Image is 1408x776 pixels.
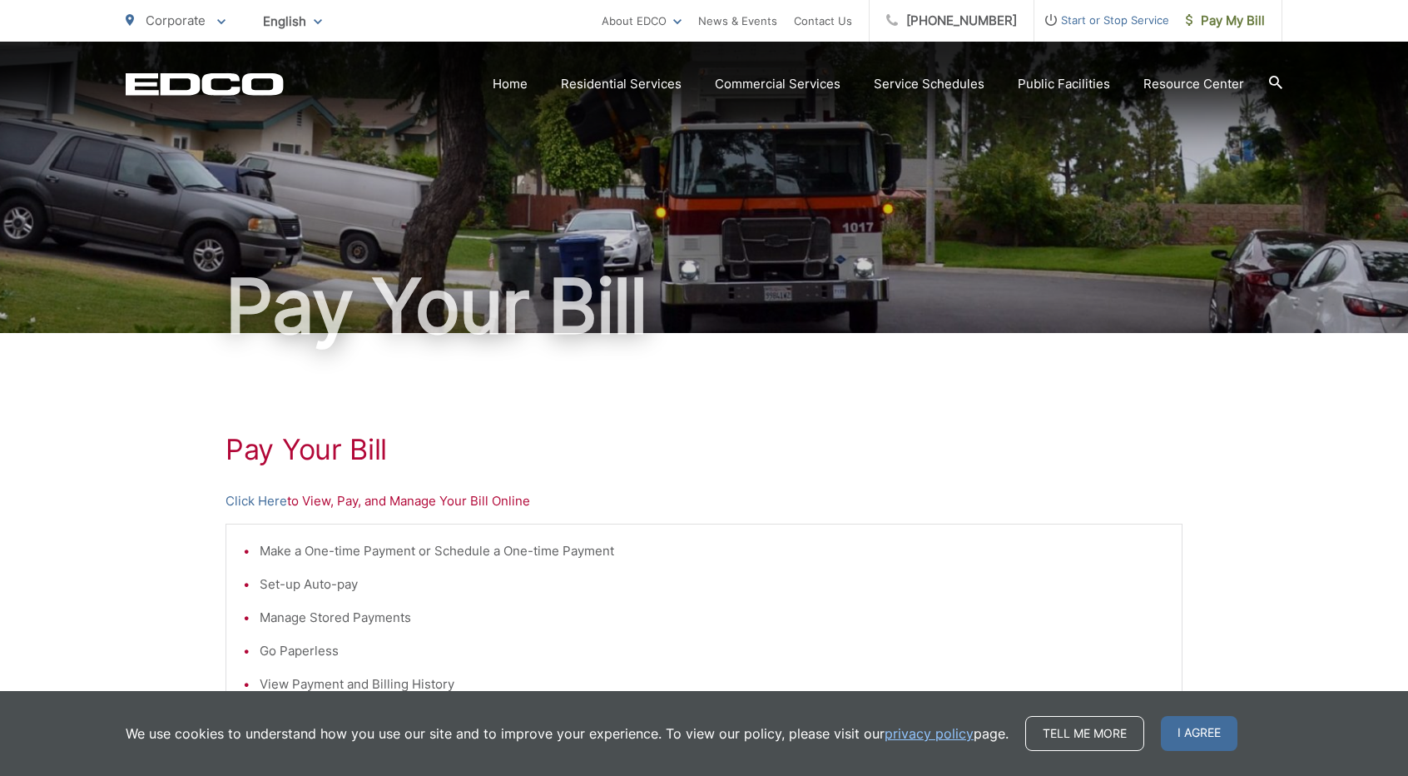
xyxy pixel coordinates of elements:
li: Manage Stored Payments [260,608,1165,628]
a: Service Schedules [874,74,984,94]
a: EDCD logo. Return to the homepage. [126,72,284,96]
h1: Pay Your Bill [226,433,1182,466]
span: English [250,7,335,36]
li: Make a One-time Payment or Schedule a One-time Payment [260,541,1165,561]
span: Corporate [146,12,206,28]
span: Pay My Bill [1186,11,1265,31]
li: Set-up Auto-pay [260,575,1165,594]
p: We use cookies to understand how you use our site and to improve your experience. To view our pol... [126,724,1009,744]
li: Go Paperless [260,641,1165,661]
a: Home [493,74,528,94]
a: About EDCO [602,11,682,31]
p: to View, Pay, and Manage Your Bill Online [226,491,1182,511]
a: Resource Center [1143,74,1244,94]
a: Public Facilities [1018,74,1110,94]
a: Contact Us [794,11,852,31]
a: Commercial Services [715,74,840,94]
a: Tell me more [1025,716,1144,751]
a: privacy policy [885,724,974,744]
h1: Pay Your Bill [126,265,1282,348]
a: Residential Services [561,74,682,94]
a: Click Here [226,491,287,511]
a: News & Events [698,11,777,31]
li: View Payment and Billing History [260,674,1165,694]
span: I agree [1161,716,1237,751]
